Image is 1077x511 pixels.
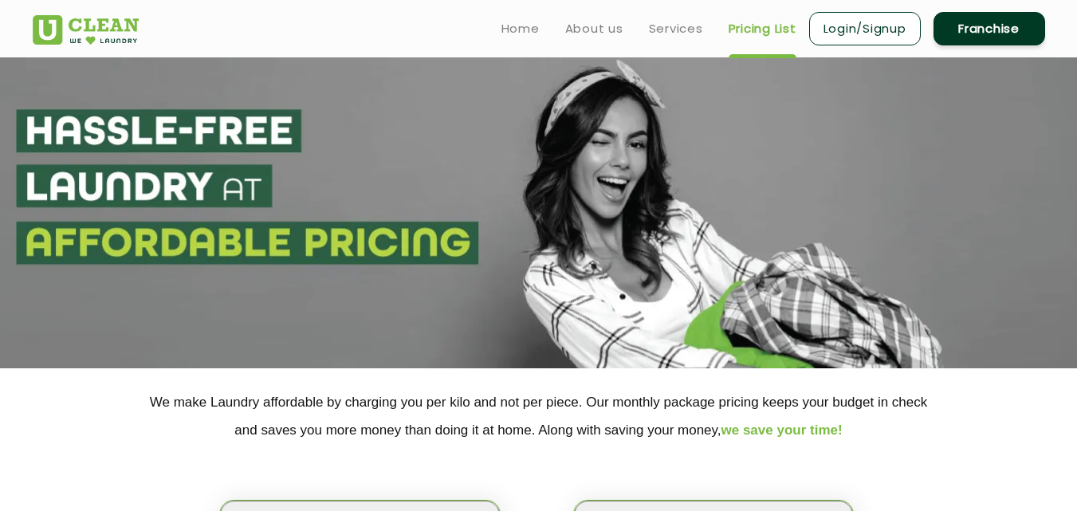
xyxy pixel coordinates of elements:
a: Pricing List [729,19,796,38]
a: Home [501,19,540,38]
p: We make Laundry affordable by charging you per kilo and not per piece. Our monthly package pricin... [33,388,1045,444]
a: About us [565,19,623,38]
a: Services [649,19,703,38]
img: UClean Laundry and Dry Cleaning [33,15,139,45]
a: Franchise [934,12,1045,45]
a: Login/Signup [809,12,921,45]
span: we save your time! [721,423,843,438]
